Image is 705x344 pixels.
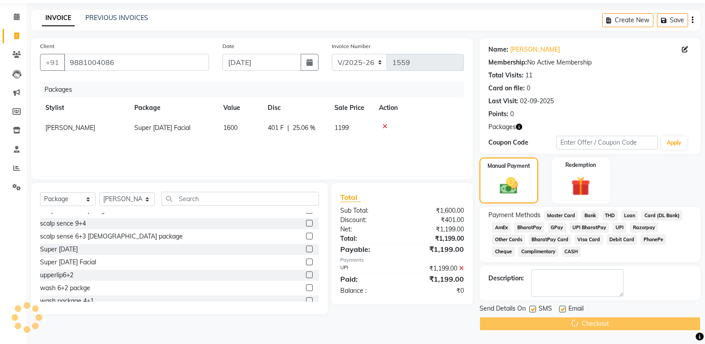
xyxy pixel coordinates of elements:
[329,98,374,118] th: Sale Price
[334,215,402,225] div: Discount:
[487,162,530,170] label: Manual Payment
[544,210,578,221] span: Master Card
[222,42,234,50] label: Date
[492,223,511,233] span: AmEx
[41,81,471,98] div: Packages
[575,235,603,245] span: Visa Card
[510,45,560,54] a: [PERSON_NAME]
[402,274,471,284] div: ₹1,199.00
[334,244,402,255] div: Payable:
[539,304,552,315] span: SMS
[565,174,596,198] img: _gift.svg
[42,10,75,26] a: INVOICE
[218,98,262,118] th: Value
[64,54,209,71] input: Search by Name/Mobile/Email/Code
[40,283,90,293] div: wash 6+2 packge
[492,247,515,257] span: Cheque
[641,235,666,245] span: PhonePe
[607,235,637,245] span: Debit Card
[488,122,516,132] span: Packages
[40,98,129,118] th: Stylist
[570,223,609,233] span: UPI BharatPay
[581,210,599,221] span: Bank
[518,247,558,257] span: Complimentary
[661,136,687,150] button: Apply
[641,210,682,221] span: Card (DL Bank)
[268,123,284,133] span: 401 F
[45,124,95,132] span: [PERSON_NAME]
[527,84,530,93] div: 0
[402,225,471,234] div: ₹1,199.00
[488,45,508,54] div: Name:
[340,193,361,202] span: Total
[514,223,544,233] span: BharatPay
[129,98,218,118] th: Package
[402,234,471,243] div: ₹1,199.00
[488,210,540,220] span: Payment Methods
[479,304,526,315] span: Send Details On
[602,13,653,27] button: Create New
[40,54,65,71] button: +91
[494,175,524,196] img: _cash.svg
[402,244,471,255] div: ₹1,199.00
[40,219,86,228] div: scalp sence 9+4
[334,234,402,243] div: Total:
[223,124,238,132] span: 1600
[565,161,596,169] label: Redemption
[40,42,54,50] label: Client
[40,232,183,241] div: scalp sense 6+3 [DEMOGRAPHIC_DATA] package
[402,286,471,295] div: ₹0
[630,223,658,233] span: Razorpay
[161,192,319,206] input: Search
[488,71,524,80] div: Total Visits:
[602,210,618,221] span: THD
[488,58,527,67] div: Membership:
[488,58,692,67] div: No Active Membership
[520,97,554,106] div: 02-09-2025
[488,274,524,283] div: Description:
[492,235,525,245] span: Other Cards
[402,215,471,225] div: ₹401.00
[510,109,514,119] div: 0
[657,13,688,27] button: Save
[621,210,638,221] span: Loan
[488,138,556,147] div: Coupon Code
[402,206,471,215] div: ₹1,600.00
[262,98,329,118] th: Disc
[568,304,584,315] span: Email
[334,274,402,284] div: Paid:
[556,136,658,150] input: Enter Offer / Coupon Code
[334,124,349,132] span: 1199
[488,97,518,106] div: Last Visit:
[528,235,571,245] span: BharatPay Card
[85,14,148,22] a: PREVIOUS INVOICES
[402,264,471,273] div: ₹1,199.00
[293,123,315,133] span: 25.06 %
[40,271,73,280] div: upperlip6+2
[332,42,371,50] label: Invoice Number
[525,71,532,80] div: 11
[340,256,464,264] div: Payments
[334,286,402,295] div: Balance :
[40,245,78,254] div: Super [DATE]
[287,123,289,133] span: |
[612,223,626,233] span: UPI
[374,98,464,118] th: Action
[334,264,402,273] div: UPI
[488,84,525,93] div: Card on file:
[40,296,94,306] div: wash package 4+1
[334,225,402,234] div: Net:
[40,258,96,267] div: Super [DATE] Facial
[548,223,566,233] span: GPay
[334,206,402,215] div: Sub Total:
[562,247,581,257] span: CASH
[488,109,508,119] div: Points:
[134,124,190,132] span: Super [DATE] Facial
